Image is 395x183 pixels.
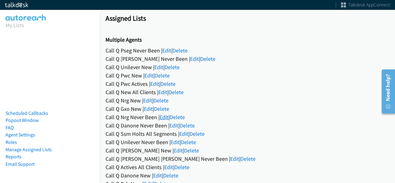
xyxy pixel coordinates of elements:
a: Edit [158,89,167,96]
div: Call Q Actives All Clients | | [106,163,389,171]
div: Call Q Nrg New | | [106,96,389,105]
div: Call Q Nrg Never Been | | [106,113,389,121]
a: Delete [154,105,169,112]
a: Delete [189,130,205,137]
div: Call Q Pwc New | | [106,71,389,80]
a: Delete [163,172,178,179]
a: Delete [173,47,188,54]
div: Call Q Pseg Never Been | | [106,46,389,55]
a: Manage Assigned Lists [6,147,52,152]
a: Edit [154,64,163,71]
a: Edit [164,164,173,171]
a: Delete [170,114,185,121]
div: Call Q Pwc Actives | | [106,80,389,88]
a: Edit [144,72,153,79]
h1: Assigned Lists [106,14,389,23]
a: My Lists [6,22,24,29]
a: Edit [174,147,183,154]
a: Edit [150,80,159,87]
h2: Multiple Agents [106,36,389,44]
a: Delete [160,80,176,87]
a: Delete [180,122,195,129]
a: Scheduled Callbacks [6,110,48,116]
a: Edit [144,105,153,112]
a: Delete [200,55,215,62]
a: Popout Window [6,117,39,123]
div: Call Q [PERSON_NAME] Never Been | | [106,55,389,63]
div: Call Q Danone Never Been | | [106,121,389,130]
a: Edit [162,47,171,54]
a: Edit [169,122,178,129]
a: Edit [230,155,239,162]
a: Delete [164,64,180,71]
a: Delete [184,147,199,154]
a: Delete [240,155,256,162]
a: Edit [179,130,188,137]
a: Delete [168,89,184,96]
a: Roles [6,139,17,145]
a: Delete [181,139,196,146]
iframe: Resource Center [377,67,395,116]
a: Edit [153,172,162,179]
div: Call Q Gxo New | | [106,105,389,113]
div: Call Q [PERSON_NAME] [PERSON_NAME] Never Been | | [106,155,389,163]
a: Edit [190,55,199,62]
a: Delete [155,72,170,79]
div: Call Q Danone New | | [106,171,389,180]
a: Delete [153,97,168,104]
a: FAQ [6,125,14,131]
a: Edit [143,97,152,104]
div: Call Q New All Clients | | [106,88,389,96]
a: Reports [6,154,22,160]
a: Talkdesk AppConnect [341,2,390,8]
a: Edit [160,114,168,121]
a: Agent Settings [6,132,35,138]
a: Delete [174,164,189,171]
div: Call Q [PERSON_NAME] New | | [106,146,389,155]
div: Call Q Ssm Holts All Segments | | [106,130,389,138]
div: Call Q Unilever New | | [106,63,389,71]
a: Edit [171,139,180,146]
div: Call Q Unilever Never Been | | [106,138,389,146]
a: Email Support [6,161,35,167]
